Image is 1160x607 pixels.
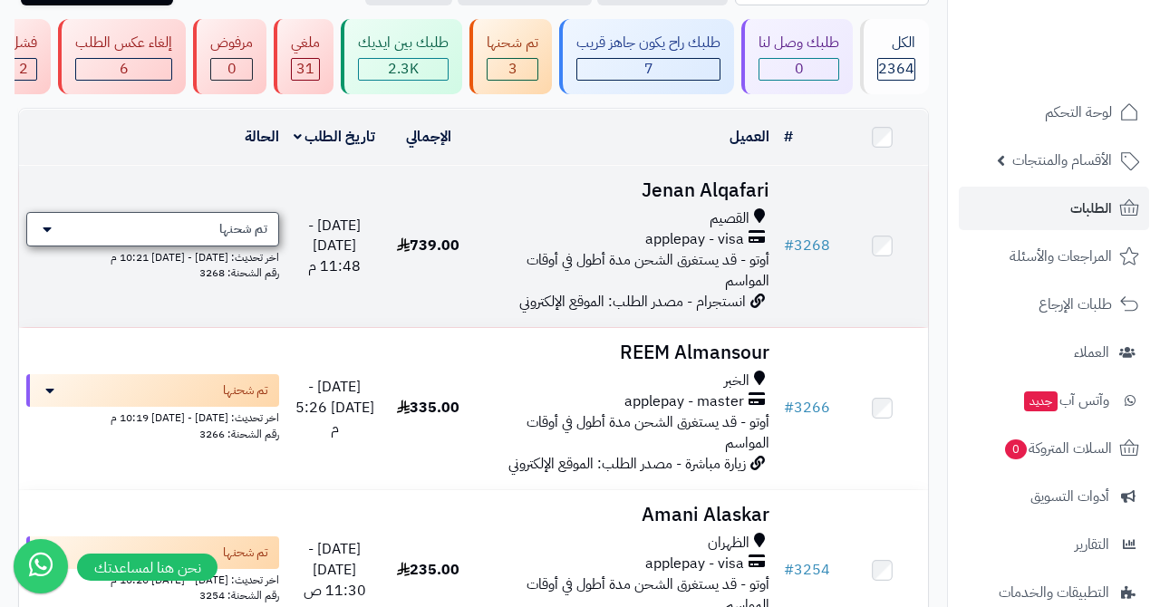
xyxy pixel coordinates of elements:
[308,215,361,278] span: [DATE] - [DATE] 11:48 م
[959,91,1149,134] a: لوحة التحكم
[878,58,914,80] span: 2364
[710,208,749,229] span: القصيم
[358,33,449,53] div: طلبك بين ايديك
[784,559,830,581] a: #3254
[199,587,279,603] span: رقم الشحنة: 3254
[291,33,320,53] div: ملغي
[210,33,253,53] div: مرفوض
[26,407,279,426] div: اخر تحديث: [DATE] - [DATE] 10:19 م
[795,58,804,80] span: 0
[1075,532,1109,557] span: التقارير
[724,371,749,391] span: الخبر
[270,19,337,94] a: ملغي 31
[211,59,252,80] div: 0
[1030,484,1109,509] span: أدوات التسويق
[645,229,744,250] span: applepay - visa
[75,33,172,53] div: إلغاء عكس الطلب
[294,126,376,148] a: تاريخ الطلب
[292,59,319,80] div: 31
[856,19,933,94] a: الكل2364
[245,126,279,148] a: الحالة
[959,427,1149,470] a: السلات المتروكة0
[1070,196,1112,221] span: الطلبات
[1012,148,1112,173] span: الأقسام والمنتجات
[481,505,769,525] h3: Amani Alaskar
[406,126,451,148] a: الإجمالي
[959,235,1149,278] a: المراجعات والأسئلة
[645,554,744,574] span: applepay - visa
[359,59,448,80] div: 2301
[959,523,1149,566] a: التقارير
[527,249,769,292] span: أوتو - قد يستغرق الشحن مدة أطول في أوقات المواسم
[730,126,769,148] a: العميل
[488,59,537,80] div: 3
[738,19,856,94] a: طلبك وصل لنا 0
[508,58,517,80] span: 3
[784,397,830,419] a: #3266
[9,33,37,53] div: فشل
[959,187,1149,230] a: الطلبات
[10,59,36,80] div: 2
[1045,100,1112,125] span: لوحة التحكم
[519,291,746,313] span: انستجرام - مصدر الطلب: الموقع الإلكتروني
[397,235,459,256] span: 739.00
[784,559,794,581] span: #
[487,33,538,53] div: تم شحنها
[54,19,189,94] a: إلغاء عكس الطلب 6
[784,126,793,148] a: #
[223,381,268,400] span: تم شحنها
[576,33,720,53] div: طلبك راح يكون جاهز قريب
[481,342,769,363] h3: REEM Almansour
[959,283,1149,326] a: طلبات الإرجاع
[76,59,171,80] div: 6
[577,59,720,80] div: 7
[1003,436,1112,461] span: السلات المتروكة
[999,580,1109,605] span: التطبيقات والخدمات
[784,235,830,256] a: #3268
[466,19,556,94] a: تم شحنها 3
[1022,388,1109,413] span: وآتس آب
[19,58,28,80] span: 2
[296,58,314,80] span: 31
[1074,340,1109,365] span: العملاء
[481,180,769,201] h3: Jenan Alqafari
[388,58,419,80] span: 2.3K
[1024,391,1058,411] span: جديد
[527,411,769,454] span: أوتو - قد يستغرق الشحن مدة أطول في أوقات المواسم
[337,19,466,94] a: طلبك بين ايديك 2.3K
[708,533,749,554] span: الظهران
[304,538,366,602] span: [DATE] - [DATE] 11:30 ص
[120,58,129,80] span: 6
[295,376,374,439] span: [DATE] - [DATE] 5:26 م
[877,33,915,53] div: الكل
[189,19,270,94] a: مرفوض 0
[644,58,653,80] span: 7
[508,453,746,475] span: زيارة مباشرة - مصدر الطلب: الموقع الإلكتروني
[26,246,279,265] div: اخر تحديث: [DATE] - [DATE] 10:21 م
[1004,438,1028,460] span: 0
[219,220,267,238] span: تم شحنها
[1037,23,1143,61] img: logo-2.png
[784,235,794,256] span: #
[959,379,1149,422] a: وآتس آبجديد
[397,397,459,419] span: 335.00
[1039,292,1112,317] span: طلبات الإرجاع
[556,19,738,94] a: طلبك راح يكون جاهز قريب 7
[223,544,268,562] span: تم شحنها
[759,33,839,53] div: طلبك وصل لنا
[199,265,279,281] span: رقم الشحنة: 3268
[959,331,1149,374] a: العملاء
[1010,244,1112,269] span: المراجعات والأسئلة
[397,559,459,581] span: 235.00
[759,59,838,80] div: 0
[199,426,279,442] span: رقم الشحنة: 3266
[959,475,1149,518] a: أدوات التسويق
[624,391,744,412] span: applepay - master
[784,397,794,419] span: #
[227,58,237,80] span: 0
